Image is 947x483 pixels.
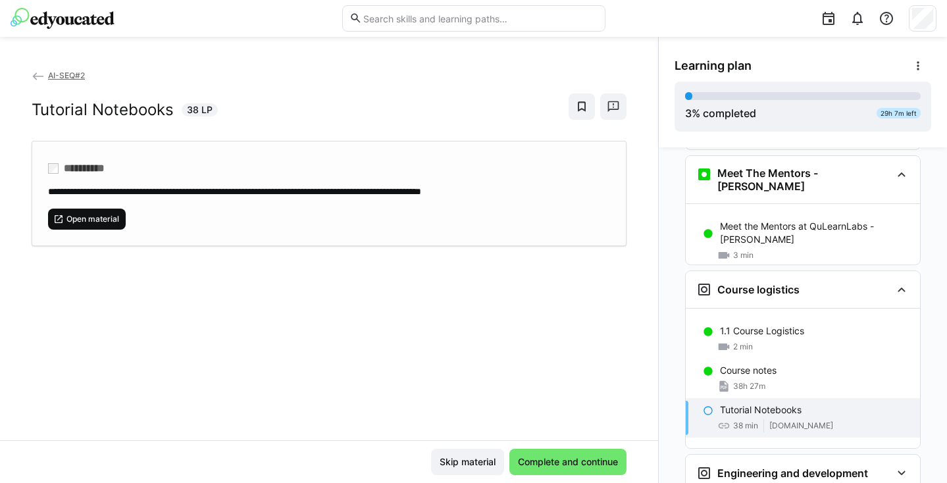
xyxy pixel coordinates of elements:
[877,108,921,118] div: 29h 7m left
[720,403,802,417] p: Tutorial Notebooks
[733,250,754,261] span: 3 min
[362,13,598,24] input: Search skills and learning paths…
[509,449,627,475] button: Complete and continue
[720,220,909,246] p: Meet the Mentors at QuLearnLabs - [PERSON_NAME]
[32,100,174,120] h2: Tutorial Notebooks
[516,455,620,469] span: Complete and continue
[733,342,753,352] span: 2 min
[733,420,758,431] span: 38 min
[48,70,85,80] span: AI-SEQ#2
[438,455,498,469] span: Skip material
[431,449,504,475] button: Skip material
[32,70,85,80] a: AI-SEQ#2
[720,324,804,338] p: 1.1 Course Logistics
[187,103,213,116] span: 38 LP
[675,59,752,73] span: Learning plan
[717,283,800,296] h3: Course logistics
[769,420,833,431] span: [DOMAIN_NAME]
[733,381,765,392] span: 38h 27m
[65,214,120,224] span: Open material
[717,166,891,193] h3: Meet The Mentors - [PERSON_NAME]
[720,364,777,377] p: Course notes
[717,467,868,480] h3: Engineering and development
[48,209,126,230] button: Open material
[685,105,756,121] div: % completed
[685,107,692,120] span: 3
